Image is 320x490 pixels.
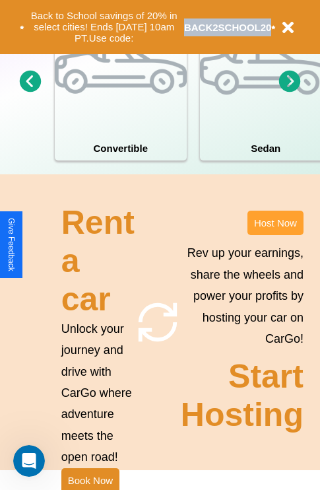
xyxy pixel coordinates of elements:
h2: Start Hosting [181,357,304,434]
h2: Rent a car [61,203,135,318]
p: Unlock your journey and drive with CarGo where adventure meets the open road! [61,318,135,468]
b: BACK2SCHOOL20 [184,22,272,33]
iframe: Intercom live chat [13,445,45,477]
h4: Convertible [55,136,187,160]
button: Host Now [247,211,304,235]
p: Rev up your earnings, share the wheels and power your profits by hosting your car on CarGo! [181,242,304,349]
div: Give Feedback [7,218,16,271]
button: Back to School savings of 20% in select cities! Ends [DATE] 10am PT.Use code: [24,7,184,48]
